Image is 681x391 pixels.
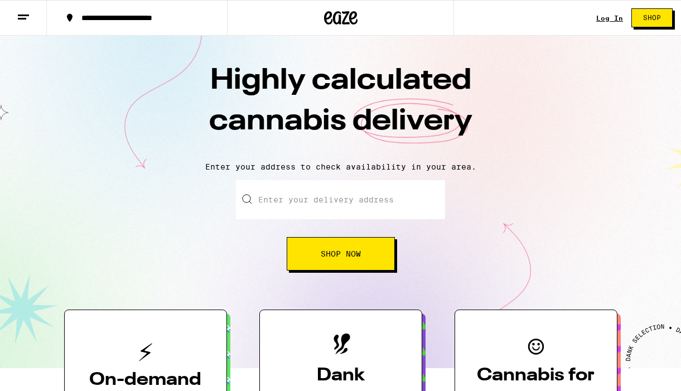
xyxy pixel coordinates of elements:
[321,250,361,258] span: Shop Now
[236,180,445,219] input: Enter your delivery address
[287,237,395,271] button: Shop Now
[631,8,673,27] button: Shop
[623,8,681,27] a: Shop
[643,15,661,21] span: Shop
[11,162,670,171] p: Enter your address to check availability in your area.
[146,61,536,153] h1: Highly calculated cannabis delivery
[596,15,623,22] a: Log In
